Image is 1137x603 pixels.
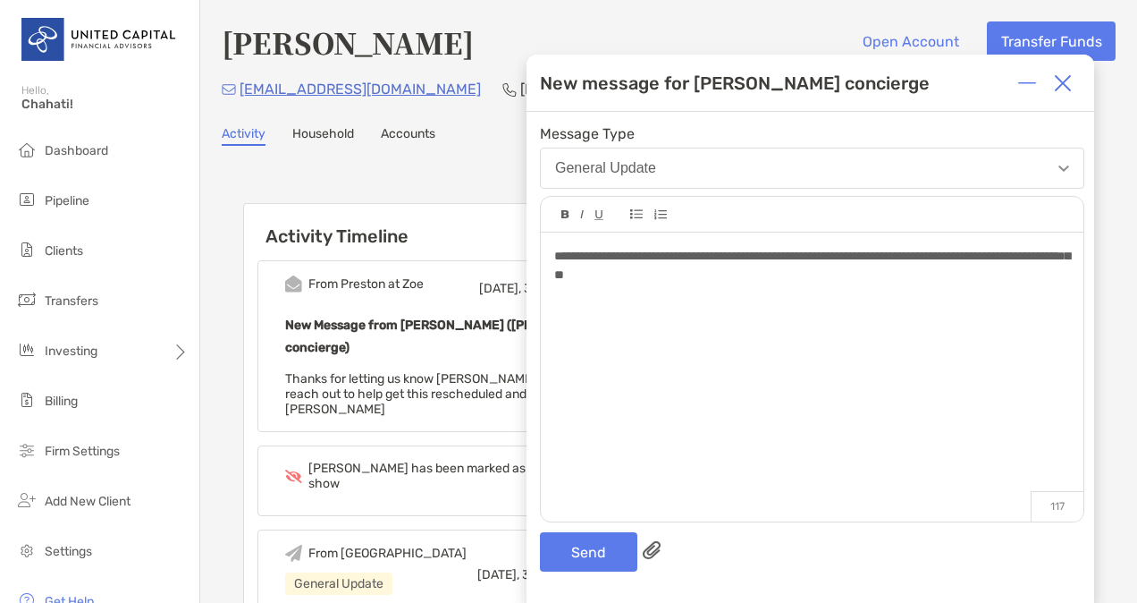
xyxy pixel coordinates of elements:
img: Editor control icon [580,210,584,219]
span: Add New Client [45,494,131,509]
span: Settings [45,544,92,559]
div: From Preston at Zoe [308,276,424,292]
img: Event icon [285,276,302,293]
p: 117 [1031,491,1083,522]
span: [DATE], [477,567,519,582]
span: Transfers [45,293,98,309]
span: Pipeline [45,193,89,208]
img: Close [1054,74,1072,92]
button: Open Account [848,21,973,61]
a: Activity [222,126,265,146]
img: settings icon [16,539,38,561]
img: pipeline icon [16,189,38,210]
img: United Capital Logo [21,7,178,72]
img: investing icon [16,339,38,361]
p: [EMAIL_ADDRESS][DOMAIN_NAME] [240,78,481,100]
h6: Activity Timeline [244,204,701,247]
img: Phone Icon [502,82,517,97]
span: Investing [45,344,97,359]
img: Expand or collapse [1018,74,1036,92]
button: Transfer Funds [987,21,1116,61]
b: New Message from [PERSON_NAME] ([PERSON_NAME] concierge) [285,318,615,355]
img: firm-settings icon [16,439,38,461]
div: General Update [285,573,392,595]
img: add_new_client icon [16,489,38,511]
div: From [GEOGRAPHIC_DATA] [308,546,467,561]
span: Dashboard [45,143,108,158]
img: transfers icon [16,289,38,310]
img: Editor control icon [594,210,603,220]
img: Event icon [285,545,302,562]
img: clients icon [16,239,38,260]
img: Event icon [285,470,302,483]
span: Billing [45,394,78,409]
a: Household [292,126,354,146]
h4: [PERSON_NAME] [222,21,474,63]
button: General Update [540,148,1084,189]
span: Chahati! [21,97,189,112]
img: dashboard icon [16,139,38,160]
span: 3:10 PM PD [524,281,588,296]
span: Clients [45,243,83,259]
button: Send [540,532,637,572]
span: 3:09 PM PD [522,567,588,582]
span: Firm Settings [45,444,120,459]
div: [PERSON_NAME] has been marked as no show [308,461,551,491]
img: paperclip attachments [643,541,661,559]
img: Editor control icon [561,210,569,219]
img: Open dropdown arrow [1058,166,1069,172]
div: New message for [PERSON_NAME] concierge [540,72,930,94]
span: Message Type [540,125,1084,142]
a: Accounts [381,126,435,146]
img: Editor control icon [630,209,643,219]
span: Thanks for letting us know [PERSON_NAME]. Sorry about that! I'll reach out to help get this resch... [285,371,653,417]
p: [PHONE_NUMBER] [520,78,646,100]
span: [DATE], [479,281,521,296]
img: Email Icon [222,84,236,95]
img: Editor control icon [653,209,667,220]
img: billing icon [16,389,38,411]
div: General Update [555,160,656,176]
